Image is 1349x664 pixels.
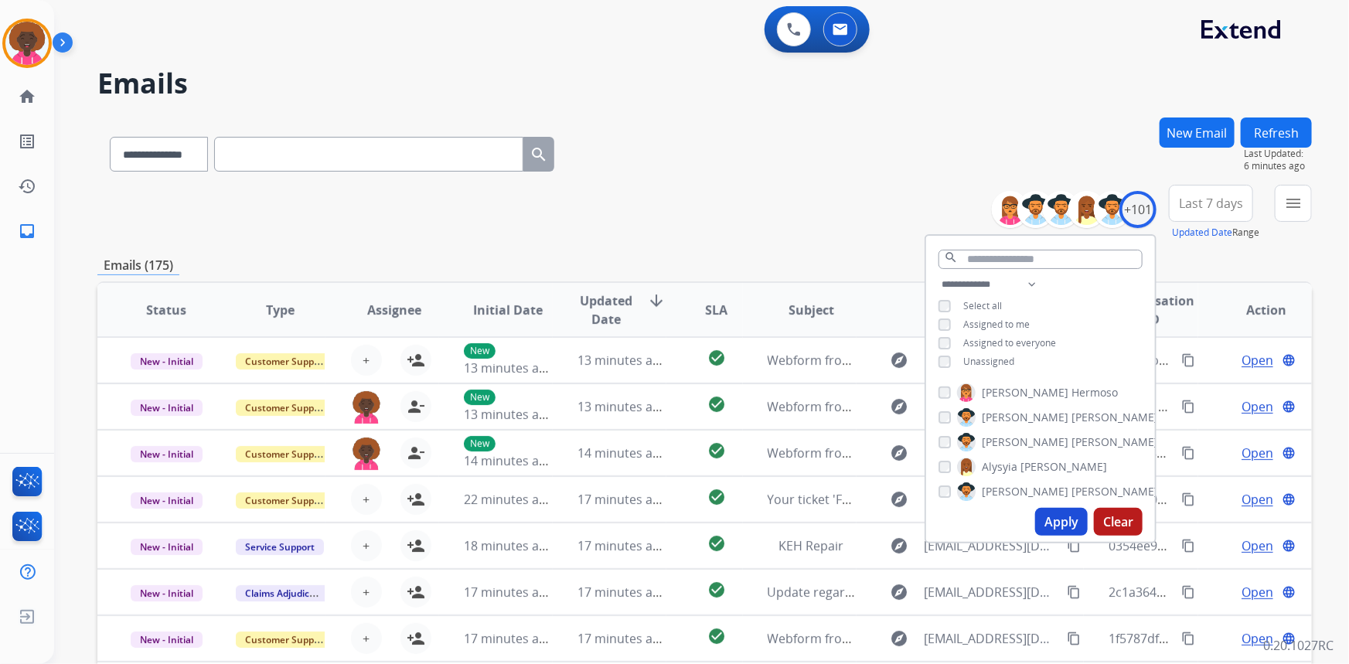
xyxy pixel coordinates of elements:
span: Subject [789,301,834,319]
span: SLA [705,301,727,319]
span: New - Initial [131,353,203,369]
mat-icon: explore [891,583,909,601]
mat-icon: person_add [407,629,425,648]
button: Last 7 days [1169,185,1253,222]
span: [PERSON_NAME] [982,434,1068,450]
mat-icon: content_copy [1067,585,1081,599]
mat-icon: content_copy [1181,632,1195,645]
span: Webform from [EMAIL_ADDRESS][DOMAIN_NAME] on [DATE] [768,398,1118,415]
mat-icon: content_copy [1067,632,1081,645]
span: KEH Repair [779,537,844,554]
mat-icon: person_add [407,536,425,555]
button: + [351,530,382,561]
mat-icon: language [1282,539,1296,553]
span: + [363,583,370,601]
button: Updated Date [1172,226,1232,239]
mat-icon: language [1282,585,1296,599]
span: Last 7 days [1179,200,1243,206]
mat-icon: language [1282,446,1296,460]
mat-icon: language [1282,492,1296,506]
span: Customer Support [236,353,336,369]
mat-icon: person_add [407,583,425,601]
button: Clear [1094,508,1143,536]
span: Hermoso [1071,385,1118,400]
span: Customer Support [236,632,336,648]
span: 13 minutes ago [577,398,667,415]
span: 6 minutes ago [1244,160,1312,172]
h2: Emails [97,68,1312,99]
span: [EMAIL_ADDRESS][DOMAIN_NAME] [925,629,1059,648]
mat-icon: inbox [18,222,36,240]
span: Open [1242,397,1273,416]
mat-icon: content_copy [1181,400,1195,414]
p: New [464,343,496,359]
th: Action [1198,283,1312,337]
span: 0354ee96-66b5-4491-acd9-085911ea3740 [1109,537,1347,554]
mat-icon: check_circle [707,581,726,599]
button: New Email [1160,117,1235,148]
mat-icon: person_remove [407,444,425,462]
span: New - Initial [131,539,203,555]
mat-icon: explore [891,629,909,648]
span: 14 minutes ago [577,444,667,461]
span: New - Initial [131,632,203,648]
div: +101 [1119,191,1157,228]
span: Webform from [EMAIL_ADDRESS][DOMAIN_NAME] on [DATE] [768,630,1118,647]
span: New - Initial [131,585,203,601]
p: Emails (175) [97,256,179,275]
mat-icon: content_copy [1181,539,1195,553]
span: [EMAIL_ADDRESS][DOMAIN_NAME] [925,536,1059,555]
mat-icon: explore [891,351,909,369]
span: + [363,351,370,369]
span: 22 minutes ago [464,491,554,508]
span: 2c1a3646-e5de-4926-841f-6441c60c365c [1109,584,1341,601]
mat-icon: person_add [407,351,425,369]
span: + [363,629,370,648]
span: New - Initial [131,492,203,509]
span: Your ticket 'Fwd: Additional Information Needed' is getting followed up [768,491,1177,508]
span: 17 minutes ago [577,537,667,554]
span: Status [146,301,186,319]
span: Open [1242,583,1273,601]
mat-icon: language [1282,400,1296,414]
span: Open [1242,351,1273,369]
span: [PERSON_NAME] [982,484,1068,499]
span: Open [1242,490,1273,509]
button: + [351,577,382,608]
span: Type [266,301,295,319]
span: 17 minutes ago [577,630,667,647]
mat-icon: content_copy [1181,353,1195,367]
mat-icon: check_circle [707,627,726,645]
mat-icon: home [18,87,36,106]
img: avatar [5,22,49,65]
span: [PERSON_NAME] [1071,410,1158,425]
span: Assignee [367,301,421,319]
span: New - Initial [131,400,203,416]
span: 17 minutes ago [464,584,554,601]
p: 0.20.1027RC [1263,636,1334,655]
button: + [351,345,382,376]
mat-icon: history [18,177,36,196]
span: Updated Date [577,291,635,329]
span: Customer Support [236,400,336,416]
span: + [363,490,370,509]
p: New [464,436,496,451]
button: + [351,623,382,654]
span: 14 minutes ago [464,452,554,469]
mat-icon: arrow_downward [647,291,666,310]
p: New [464,390,496,405]
span: [PERSON_NAME] [1071,434,1158,450]
mat-icon: check_circle [707,488,726,506]
mat-icon: check_circle [707,349,726,367]
mat-icon: check_circle [707,534,726,553]
mat-icon: language [1282,632,1296,645]
span: [PERSON_NAME] [982,410,1068,425]
mat-icon: person_add [407,490,425,509]
span: + [363,536,370,555]
img: agent-avatar [351,438,382,470]
mat-icon: explore [891,397,909,416]
mat-icon: list_alt [18,132,36,151]
span: Select all [963,299,1002,312]
span: Unassigned [963,355,1014,368]
mat-icon: menu [1284,194,1303,213]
